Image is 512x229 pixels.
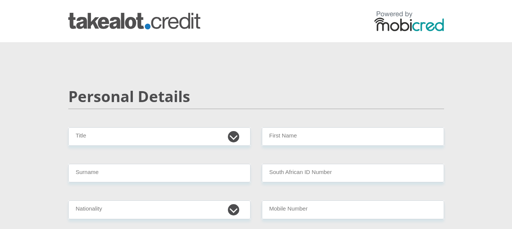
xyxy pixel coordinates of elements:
[68,164,251,182] input: Surname
[374,11,444,31] img: powered by mobicred logo
[262,164,444,182] input: ID Number
[68,13,200,29] img: takealot_credit logo
[262,127,444,146] input: First Name
[68,87,444,105] h2: Personal Details
[262,200,444,219] input: Contact Number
